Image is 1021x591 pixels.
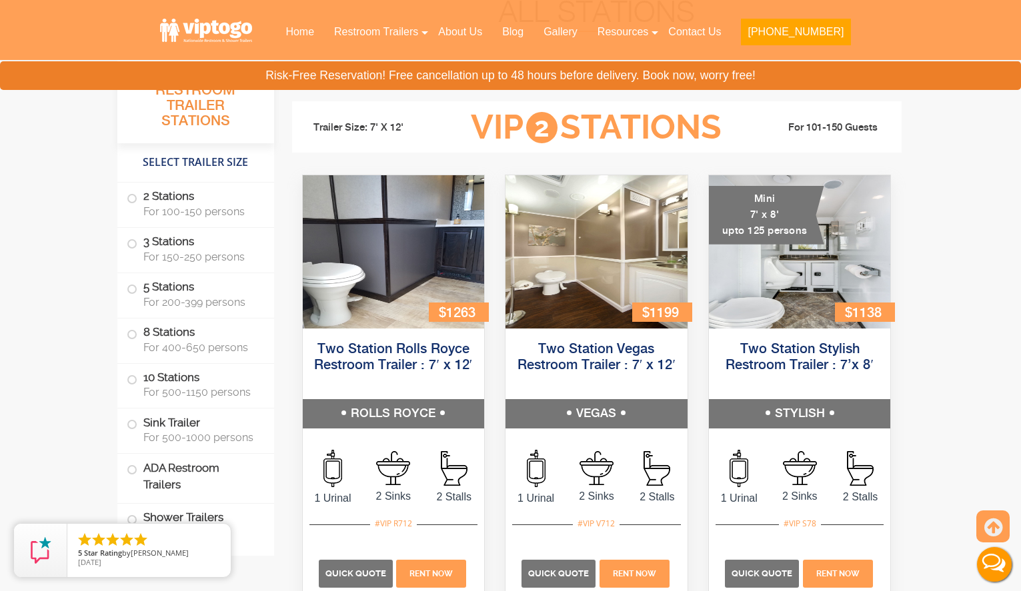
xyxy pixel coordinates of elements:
[528,568,589,578] span: Quick Quote
[726,342,873,372] a: Two Station Stylish Restroom Trailer : 7’x 8′
[644,451,670,486] img: an icon of Stall
[505,175,688,328] img: Side view of two station restroom trailer with separate doors for males and females
[731,17,860,53] a: [PHONE_NUMBER]
[303,175,485,328] img: Side view of two station restroom trailer with separate doors for males and females
[534,17,588,47] a: Gallery
[835,302,895,322] div: $1138
[91,532,107,548] li: 
[143,205,258,218] span: For 100-150 persons
[429,302,489,322] div: $1263
[450,109,742,146] h3: VIP Stations
[324,17,428,47] a: Restroom Trailers
[314,342,472,372] a: Two Station Rolls Royce Restroom Trailer : 7′ x 12′
[725,567,801,578] a: Quick Quote
[77,532,93,548] li: 
[303,490,363,506] span: 1 Urinal
[423,489,484,505] span: 2 Stalls
[395,567,468,578] a: Rent Now
[743,120,892,136] li: For 101-150 Guests
[522,567,598,578] a: Quick Quote
[709,175,891,328] img: A mini restroom trailer with two separate stations and separate doors for males and females
[505,490,566,506] span: 1 Urinal
[968,538,1021,591] button: Live Chat
[127,273,265,314] label: 5 Stations
[376,451,410,485] img: an icon of sink
[370,515,417,532] div: #VIP R712
[319,567,395,578] a: Quick Quote
[143,431,258,444] span: For 500-1000 persons
[117,63,274,143] h3: All Portable Restroom Trailer Stations
[143,341,258,354] span: For 400-650 persons
[323,450,342,487] img: an icon of urinal
[127,183,265,224] label: 2 Stations
[27,537,54,564] img: Review Rating
[709,399,891,428] h5: STYLISH
[730,450,748,487] img: an icon of urinal
[325,568,386,578] span: Quick Quote
[131,548,189,558] span: [PERSON_NAME]
[301,108,451,148] li: Trailer Size: 7' X 12'
[847,451,874,486] img: an icon of Stall
[143,251,258,263] span: For 150-250 persons
[573,515,620,532] div: #VIP V712
[428,17,492,47] a: About Us
[143,386,258,398] span: For 500-1150 persons
[127,318,265,360] label: 8 Stations
[303,399,485,428] h5: ROLLS ROYCE
[105,532,121,548] li: 
[709,186,824,245] div: Mini 7' x 8' upto 125 persons
[143,296,258,308] span: For 200-399 persons
[505,399,688,428] h5: VEGAS
[770,488,830,504] span: 2 Sinks
[275,17,324,47] a: Home
[816,569,860,578] span: Rent Now
[78,549,220,558] span: by
[741,19,850,45] button: [PHONE_NUMBER]
[127,364,265,405] label: 10 Stations
[518,342,676,372] a: Two Station Vegas Restroom Trailer : 7′ x 12′
[119,532,135,548] li: 
[709,490,770,506] span: 1 Urinal
[409,569,453,578] span: Rent Now
[580,451,614,485] img: an icon of sink
[492,17,534,47] a: Blog
[133,532,149,548] li: 
[566,488,627,504] span: 2 Sinks
[783,451,817,485] img: an icon of sink
[78,548,82,558] span: 5
[732,568,792,578] span: Quick Quote
[127,408,265,450] label: Sink Trailer
[801,567,874,578] a: Rent Now
[598,567,671,578] a: Rent Now
[441,451,467,486] img: an icon of Stall
[526,112,558,143] span: 2
[632,302,692,322] div: $1199
[658,17,731,47] a: Contact Us
[779,515,821,532] div: #VIP S78
[627,489,688,505] span: 2 Stalls
[78,557,101,567] span: [DATE]
[127,228,265,269] label: 3 Stations
[127,504,265,532] label: Shower Trailers
[127,454,265,499] label: ADA Restroom Trailers
[613,569,656,578] span: Rent Now
[117,150,274,175] h4: Select Trailer Size
[588,17,658,47] a: Resources
[84,548,122,558] span: Star Rating
[830,489,891,505] span: 2 Stalls
[363,488,423,504] span: 2 Sinks
[527,450,546,487] img: an icon of urinal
